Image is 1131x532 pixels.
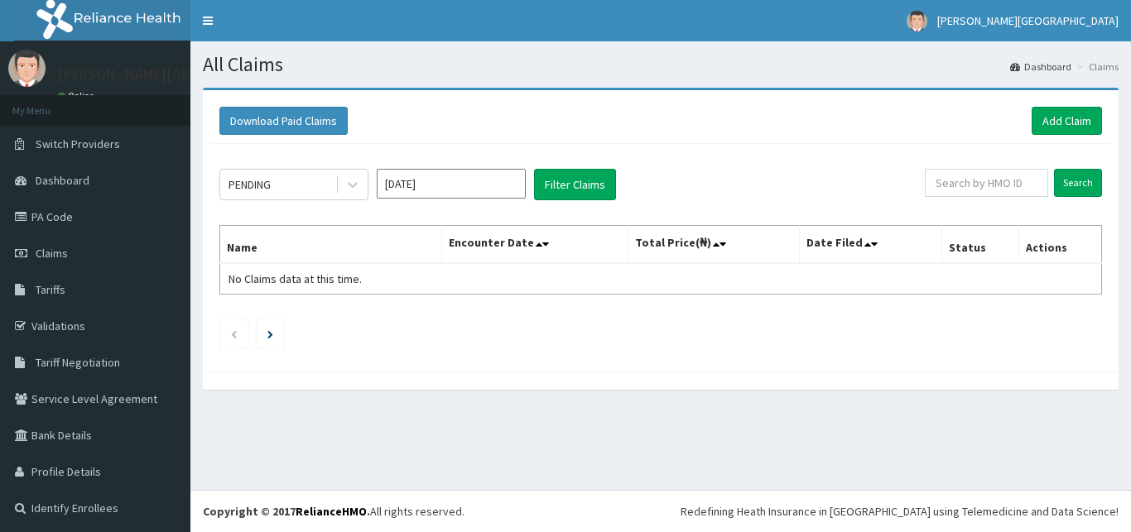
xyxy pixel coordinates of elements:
[58,67,303,82] p: [PERSON_NAME][GEOGRAPHIC_DATA]
[8,50,46,87] img: User Image
[442,226,628,264] th: Encounter Date
[628,226,800,264] th: Total Price(₦)
[1018,226,1101,264] th: Actions
[36,246,68,261] span: Claims
[229,176,271,193] div: PENDING
[220,226,442,264] th: Name
[681,503,1119,520] div: Redefining Heath Insurance in [GEOGRAPHIC_DATA] using Telemedicine and Data Science!
[377,169,526,199] input: Select Month and Year
[36,173,89,188] span: Dashboard
[907,11,927,31] img: User Image
[203,54,1119,75] h1: All Claims
[942,226,1019,264] th: Status
[190,490,1131,532] footer: All rights reserved.
[296,504,367,519] a: RelianceHMO
[800,226,942,264] th: Date Filed
[1032,107,1102,135] a: Add Claim
[36,137,120,151] span: Switch Providers
[229,271,362,286] span: No Claims data at this time.
[925,169,1048,197] input: Search by HMO ID
[203,504,370,519] strong: Copyright © 2017 .
[267,326,273,341] a: Next page
[58,90,98,102] a: Online
[219,107,348,135] button: Download Paid Claims
[1010,60,1071,74] a: Dashboard
[230,326,238,341] a: Previous page
[36,282,65,297] span: Tariffs
[36,355,120,370] span: Tariff Negotiation
[534,169,616,200] button: Filter Claims
[1073,60,1119,74] li: Claims
[937,13,1119,28] span: [PERSON_NAME][GEOGRAPHIC_DATA]
[1054,169,1102,197] input: Search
